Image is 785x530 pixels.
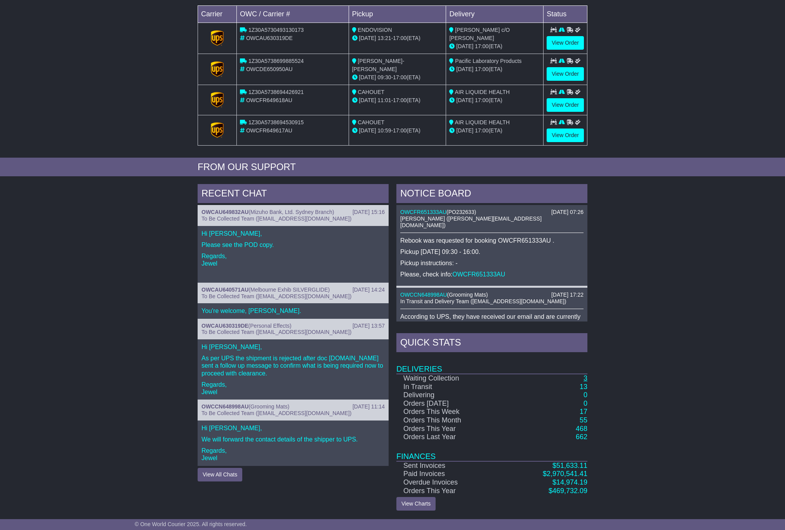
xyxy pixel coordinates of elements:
span: [DATE] [456,127,473,134]
p: Hi [PERSON_NAME], [201,424,385,432]
span: 17:00 [393,35,406,41]
td: Sent Invoices [396,461,503,470]
span: 13:21 [378,35,391,41]
img: GetCarrierServiceLogo [211,30,224,46]
div: Quick Stats [396,333,587,354]
a: View Order [547,36,584,50]
span: [DATE] [359,97,376,103]
td: Orders This Month [396,416,503,425]
span: 14,974.19 [556,478,587,486]
div: ( ) [201,287,385,293]
a: 0 [584,400,587,407]
span: [PERSON_NAME] ([PERSON_NAME][EMAIL_ADDRESS][DOMAIN_NAME]) [400,215,542,228]
td: Overdue Invoices [396,478,503,487]
div: (ETA) [449,65,540,73]
span: 469,732.09 [552,487,587,495]
span: [PERSON_NAME] c/O [PERSON_NAME] [449,27,510,41]
span: 17:00 [475,43,488,49]
div: - (ETA) [352,127,443,135]
td: Orders Last Year [396,433,503,441]
div: ( ) [201,323,385,329]
a: 468 [576,425,587,433]
span: To Be Collected Team ([EMAIL_ADDRESS][DOMAIN_NAME]) [201,410,351,416]
img: GetCarrierServiceLogo [211,122,224,138]
span: OWCFR649618AU [246,97,292,103]
a: 55 [580,416,587,424]
div: ( ) [400,209,584,215]
p: Rebook was requested for booking OWCFR651333AU . [400,237,584,244]
div: - (ETA) [352,34,443,42]
a: OWCCN648998AU [400,292,447,298]
div: (ETA) [449,96,540,104]
div: ( ) [201,403,385,410]
p: We will forward the contact details of the shipper to UPS. [201,436,385,443]
div: - (ETA) [352,73,443,82]
a: $469,732.09 [549,487,587,495]
span: Personal Effects [250,323,290,329]
td: Orders [DATE] [396,400,503,408]
a: 13 [580,383,587,391]
a: $14,974.19 [552,478,587,486]
td: Carrier [198,5,237,23]
span: [DATE] [359,35,376,41]
span: Mizuho Bank, Ltd. Sydney Branch [250,209,332,215]
div: ( ) [400,292,584,298]
td: Waiting Collection [396,374,503,383]
div: (ETA) [449,127,540,135]
span: [PERSON_NAME]-[PERSON_NAME] [352,58,405,72]
span: Melbourne Exhib SILVERGLIDE [250,287,328,293]
span: Pacific Laboratory Products [455,58,521,64]
div: [DATE] 14:24 [353,287,385,293]
span: 17:00 [475,127,488,134]
p: Please, check info: [400,271,584,278]
td: Pickup [349,5,446,23]
a: OWCAU630319DE [201,323,248,329]
td: Paid Invoices [396,470,503,478]
p: Regards, Jewel [201,447,385,462]
span: 17:00 [393,97,406,103]
div: [DATE] 07:26 [551,209,584,215]
div: FROM OUR SUPPORT [198,162,587,173]
td: Delivery [446,5,544,23]
span: [DATE] [456,66,473,72]
img: GetCarrierServiceLogo [211,92,224,108]
span: [DATE] [456,97,473,103]
span: In Transit and Delivery Team ([EMAIL_ADDRESS][DOMAIN_NAME]) [400,298,566,304]
a: OWCAU649832AU [201,209,248,215]
span: PO232633 [448,209,474,215]
span: 1Z30A5730493130173 [248,27,304,33]
span: 09:30 [378,74,391,80]
span: CAHOUET [358,119,384,125]
a: View Charts [396,497,436,511]
div: ( ) [201,209,385,215]
a: $2,970,541.41 [543,470,587,478]
p: Hi [PERSON_NAME], [201,343,385,351]
p: You're welcome, [PERSON_NAME]. [201,307,385,315]
a: 662 [576,433,587,441]
span: Grooming Mats [449,292,486,298]
a: 0 [584,391,587,399]
span: [DATE] [359,127,376,134]
span: OWCAU630319DE [246,35,293,41]
div: [DATE] 11:14 [353,403,385,410]
span: [DATE] [359,74,376,80]
p: Please see the POD copy. [201,241,385,248]
a: $51,633.11 [552,462,587,469]
p: Regards, Jewel [201,381,385,396]
div: NOTICE BOARD [396,184,587,205]
span: 1Z30A5738694426921 [248,89,304,95]
span: OWCDE650950AU [246,66,293,72]
span: To Be Collected Team ([EMAIL_ADDRESS][DOMAIN_NAME]) [201,293,351,299]
td: Delivering [396,391,503,400]
td: Deliveries [396,354,587,374]
span: © One World Courier 2025. All rights reserved. [135,521,247,527]
div: - (ETA) [352,96,443,104]
button: View All Chats [198,468,242,481]
td: Status [544,5,587,23]
div: [DATE] 15:16 [353,209,385,215]
td: Orders This Year [396,487,503,495]
span: AIR LIQUIDE HEALTH [455,89,510,95]
span: 1Z30A5738694530915 [248,119,304,125]
a: OWCAU640571AU [201,287,248,293]
a: View Order [547,98,584,112]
